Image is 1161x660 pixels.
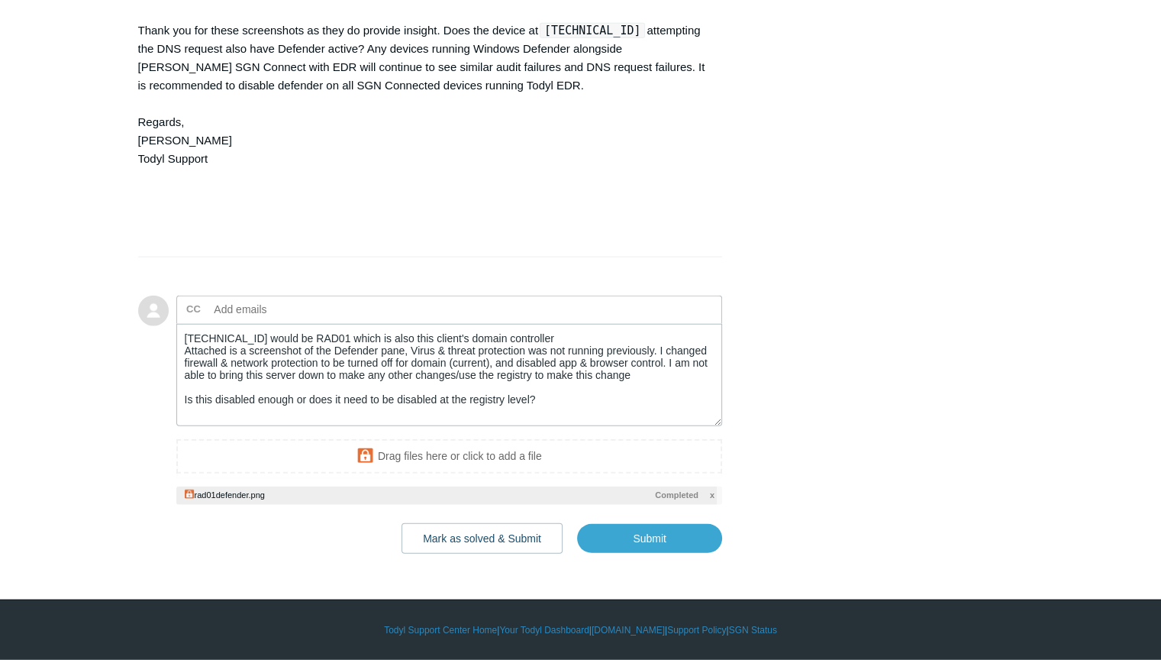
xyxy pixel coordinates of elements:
button: Mark as solved & Submit [402,523,563,554]
a: SGN Status [729,623,777,637]
span: Completed [655,489,698,502]
a: Support Policy [667,623,726,637]
code: [TECHNICAL_ID] [540,23,645,38]
div: | | | | [138,623,1024,637]
span: x [710,489,714,502]
input: Add emails [208,298,372,321]
label: CC [186,298,201,321]
textarea: Add your reply [176,324,723,427]
input: Submit [577,524,722,553]
a: Your Todyl Dashboard [499,623,589,637]
a: [DOMAIN_NAME] [592,623,665,637]
a: Todyl Support Center Home [384,623,497,637]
